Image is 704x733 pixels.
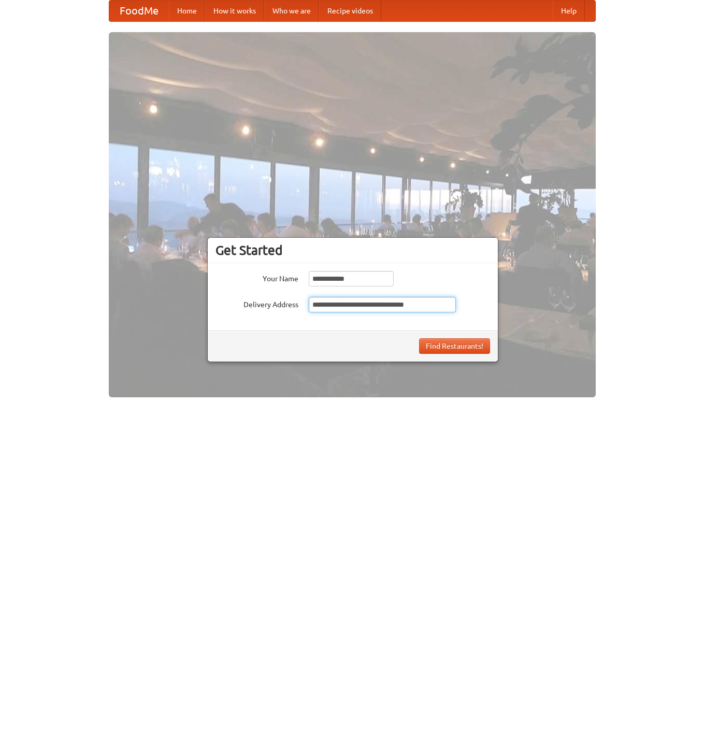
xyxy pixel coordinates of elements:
a: Home [169,1,205,21]
a: Who we are [264,1,319,21]
a: Recipe videos [319,1,381,21]
a: How it works [205,1,264,21]
label: Delivery Address [215,297,298,310]
a: FoodMe [109,1,169,21]
a: Help [553,1,585,21]
label: Your Name [215,271,298,284]
h3: Get Started [215,242,490,258]
button: Find Restaurants! [419,338,490,354]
